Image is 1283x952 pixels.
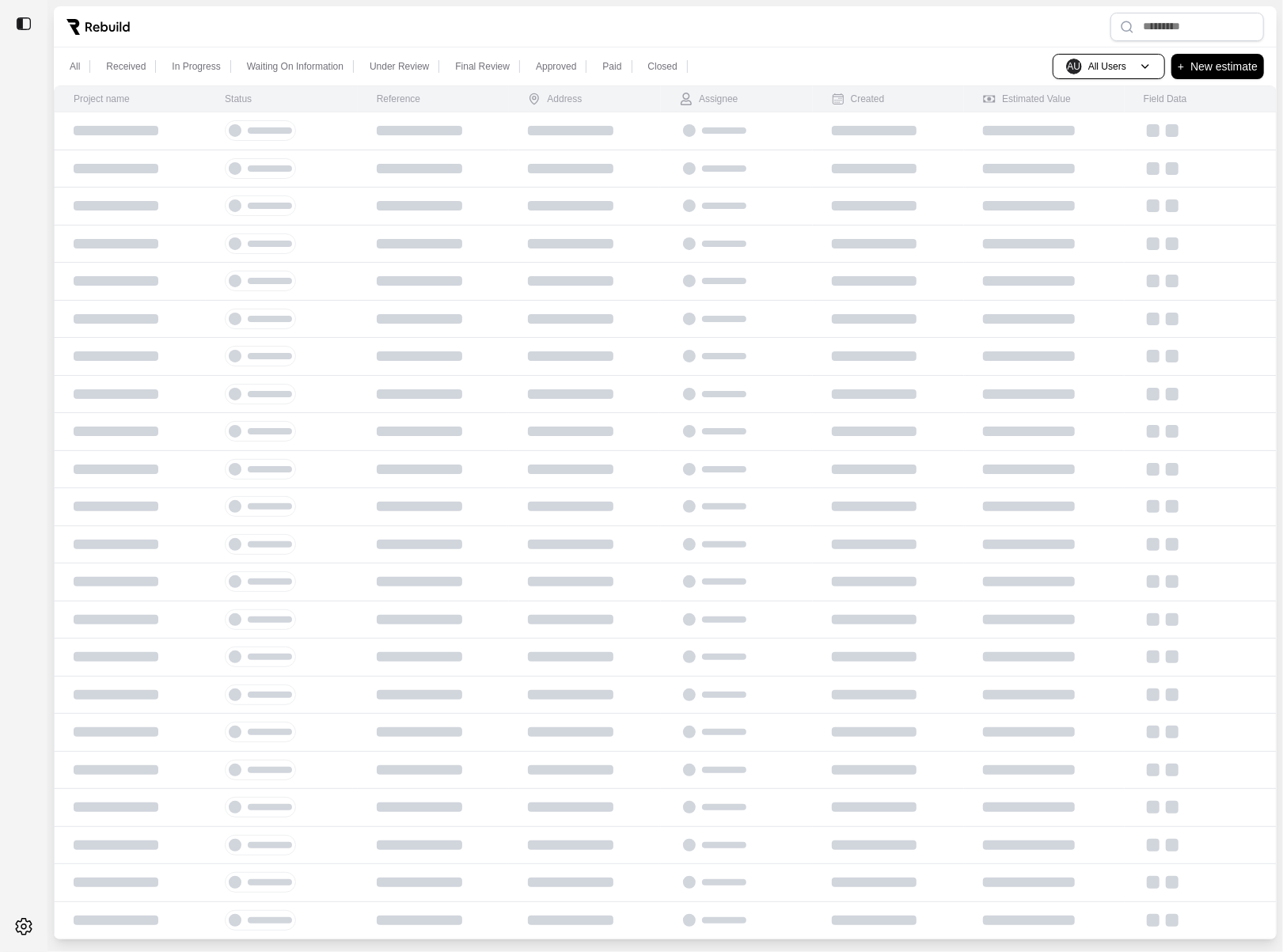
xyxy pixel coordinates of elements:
p: Final Review [455,60,510,73]
p: Approved [536,60,576,73]
div: Created [832,93,885,105]
div: Address [528,93,582,105]
div: Status [225,93,252,105]
span: AU [1066,59,1082,74]
div: Reference [377,93,420,105]
div: Project name [74,93,130,105]
button: AUAll Users [1053,54,1165,79]
button: +New estimate [1171,54,1264,79]
div: Field Data [1144,93,1187,105]
p: + [1178,57,1184,76]
img: Rebuild [66,19,130,35]
img: toggle sidebar [16,16,32,32]
p: All [70,60,80,73]
div: Estimated Value [983,93,1071,105]
p: Paid [602,60,621,73]
div: Assignee [680,93,738,105]
p: New estimate [1190,57,1258,76]
p: In Progress [172,60,220,73]
p: All Users [1088,60,1126,73]
p: Closed [648,60,678,73]
p: Received [106,60,146,73]
p: Under Review [370,60,429,73]
p: Waiting On Information [247,60,344,73]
